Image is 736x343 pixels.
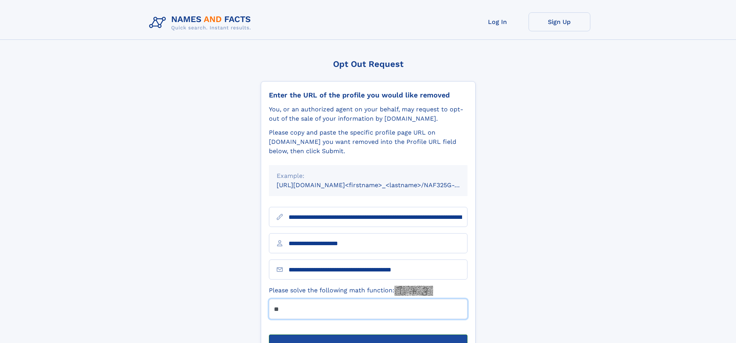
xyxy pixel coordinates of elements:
[529,12,590,31] a: Sign Up
[277,181,482,189] small: [URL][DOMAIN_NAME]<firstname>_<lastname>/NAF325G-xxxxxxxx
[269,128,467,156] div: Please copy and paste the specific profile page URL on [DOMAIN_NAME] you want removed into the Pr...
[277,171,460,181] div: Example:
[146,12,257,33] img: Logo Names and Facts
[269,286,433,296] label: Please solve the following math function:
[269,91,467,99] div: Enter the URL of the profile you would like removed
[261,59,476,69] div: Opt Out Request
[269,105,467,123] div: You, or an authorized agent on your behalf, may request to opt-out of the sale of your informatio...
[467,12,529,31] a: Log In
